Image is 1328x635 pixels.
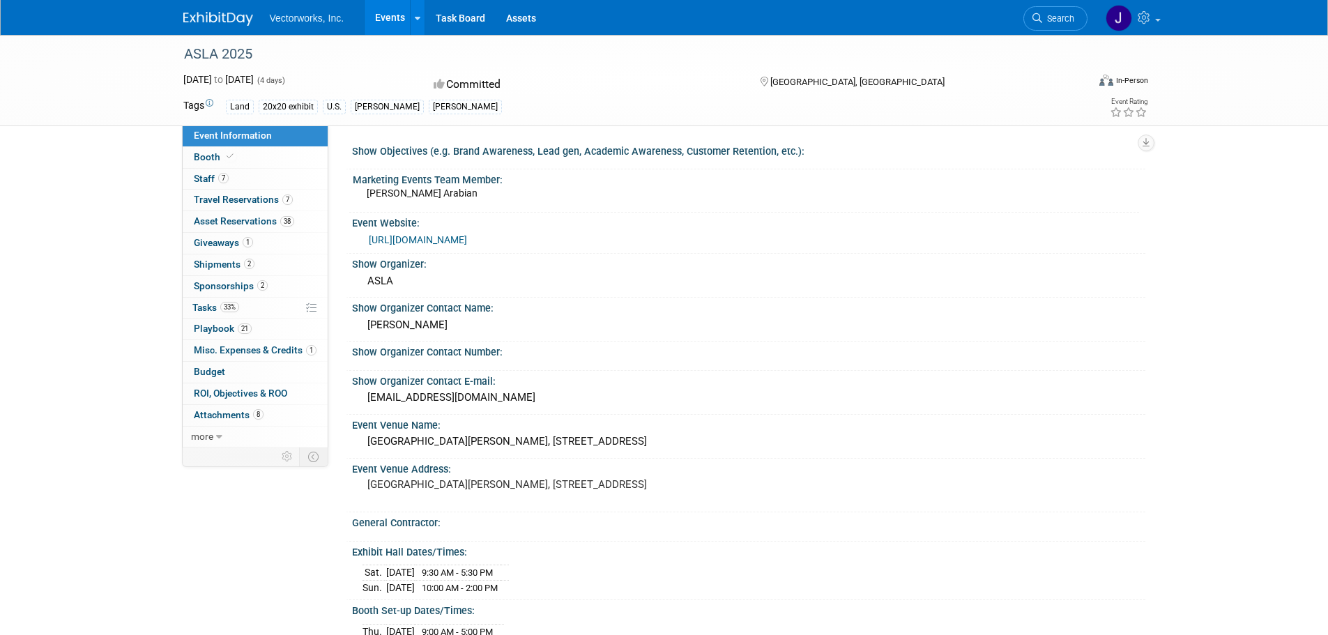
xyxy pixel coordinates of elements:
[194,388,287,399] span: ROI, Objectives & ROO
[386,580,415,595] td: [DATE]
[183,12,253,26] img: ExhibitDay
[770,77,945,87] span: [GEOGRAPHIC_DATA], [GEOGRAPHIC_DATA]
[257,280,268,291] span: 2
[183,340,328,361] a: Misc. Expenses & Credits1
[299,447,328,466] td: Toggle Event Tabs
[429,72,738,97] div: Committed
[1115,75,1148,86] div: In-Person
[352,371,1145,388] div: Show Organizer Contact E-mail:
[422,583,498,593] span: 10:00 AM - 2:00 PM
[226,100,254,114] div: Land
[362,270,1135,292] div: ASLA
[194,344,316,355] span: Misc. Expenses & Credits
[194,194,293,205] span: Travel Reservations
[352,459,1145,476] div: Event Venue Address:
[194,323,252,334] span: Playbook
[194,215,294,227] span: Asset Reservations
[1042,13,1074,24] span: Search
[323,100,346,114] div: U.S.
[352,141,1145,158] div: Show Objectives (e.g. Brand Awareness, Lead gen, Academic Awareness, Customer Retention, etc.):
[183,190,328,211] a: Travel Reservations7
[352,512,1145,530] div: General Contractor:
[352,213,1145,230] div: Event Website:
[179,42,1067,67] div: ASLA 2025
[192,302,239,313] span: Tasks
[362,565,386,581] td: Sat.
[352,342,1145,359] div: Show Organizer Contact Number:
[306,345,316,355] span: 1
[183,233,328,254] a: Giveaways1
[194,259,254,270] span: Shipments
[194,173,229,184] span: Staff
[1106,5,1132,31] img: Jennifer Niziolek
[422,567,493,578] span: 9:30 AM - 5:30 PM
[369,234,467,245] a: [URL][DOMAIN_NAME]
[253,409,264,420] span: 8
[183,211,328,232] a: Asset Reservations38
[429,100,502,114] div: [PERSON_NAME]
[183,125,328,146] a: Event Information
[362,387,1135,408] div: [EMAIL_ADDRESS][DOMAIN_NAME]
[183,298,328,319] a: Tasks33%
[1110,98,1147,105] div: Event Rating
[227,153,234,160] i: Booth reservation complete
[367,188,478,199] span: [PERSON_NAME] Arabian
[1005,72,1149,93] div: Event Format
[280,216,294,227] span: 38
[386,565,415,581] td: [DATE]
[362,580,386,595] td: Sun.
[183,362,328,383] a: Budget
[183,98,213,114] td: Tags
[183,319,328,339] a: Playbook21
[352,600,1145,618] div: Booth Set-up Dates/Times:
[362,314,1135,336] div: [PERSON_NAME]
[183,276,328,297] a: Sponsorships2
[243,237,253,247] span: 1
[362,431,1135,452] div: [GEOGRAPHIC_DATA][PERSON_NAME], [STREET_ADDRESS]
[183,383,328,404] a: ROI, Objectives & ROO
[1023,6,1087,31] a: Search
[183,427,328,447] a: more
[244,259,254,269] span: 2
[194,130,272,141] span: Event Information
[352,298,1145,315] div: Show Organizer Contact Name:
[238,323,252,334] span: 21
[212,74,225,85] span: to
[256,76,285,85] span: (4 days)
[1099,75,1113,86] img: Format-Inperson.png
[351,100,424,114] div: [PERSON_NAME]
[353,169,1139,187] div: Marketing Events Team Member:
[194,151,236,162] span: Booth
[218,173,229,183] span: 7
[183,169,328,190] a: Staff7
[270,13,344,24] span: Vectorworks, Inc.
[352,415,1145,432] div: Event Venue Name:
[259,100,318,114] div: 20x20 exhibit
[183,405,328,426] a: Attachments8
[194,409,264,420] span: Attachments
[352,542,1145,559] div: Exhibit Hall Dates/Times:
[194,280,268,291] span: Sponsorships
[183,74,254,85] span: [DATE] [DATE]
[352,254,1145,271] div: Show Organizer:
[183,147,328,168] a: Booth
[191,431,213,442] span: more
[275,447,300,466] td: Personalize Event Tab Strip
[282,194,293,205] span: 7
[194,237,253,248] span: Giveaways
[367,478,667,491] pre: [GEOGRAPHIC_DATA][PERSON_NAME], [STREET_ADDRESS]
[194,366,225,377] span: Budget
[220,302,239,312] span: 33%
[183,254,328,275] a: Shipments2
